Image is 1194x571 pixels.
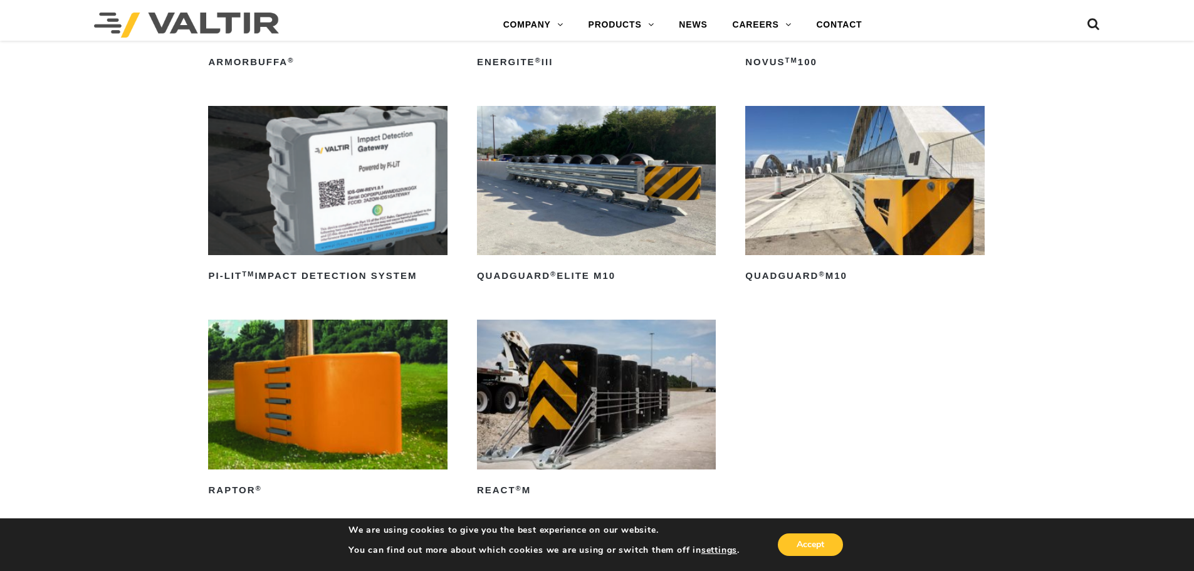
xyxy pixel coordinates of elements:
h2: REACT M [477,481,716,501]
a: NEWS [666,13,720,38]
p: We are using cookies to give you the best experience on our website. [348,525,740,536]
h2: ENERGITE III [477,52,716,72]
sup: TM [242,270,254,278]
h2: QuadGuard M10 [745,266,984,286]
sup: ® [819,270,825,278]
sup: ® [288,56,294,64]
a: REACT®M [477,320,716,500]
button: settings [701,545,737,556]
h2: NOVUS 100 [745,52,984,72]
a: PRODUCTS [576,13,667,38]
sup: ® [516,485,522,492]
h2: RAPTOR [208,481,447,501]
sup: ® [535,56,542,64]
sup: TM [785,56,798,64]
a: QuadGuard®M10 [745,106,984,286]
a: RAPTOR® [208,320,447,500]
a: PI-LITTMImpact Detection System [208,106,447,286]
a: CAREERS [720,13,804,38]
p: You can find out more about which cookies we are using or switch them off in . [348,545,740,556]
h2: PI-LIT Impact Detection System [208,266,447,286]
img: Valtir [94,13,279,38]
a: CONTACT [804,13,874,38]
h2: QuadGuard Elite M10 [477,266,716,286]
sup: ® [550,270,557,278]
a: QuadGuard®Elite M10 [477,106,716,286]
h2: ArmorBuffa [208,52,447,72]
button: Accept [778,533,843,556]
sup: ® [256,485,262,492]
a: COMPANY [491,13,576,38]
